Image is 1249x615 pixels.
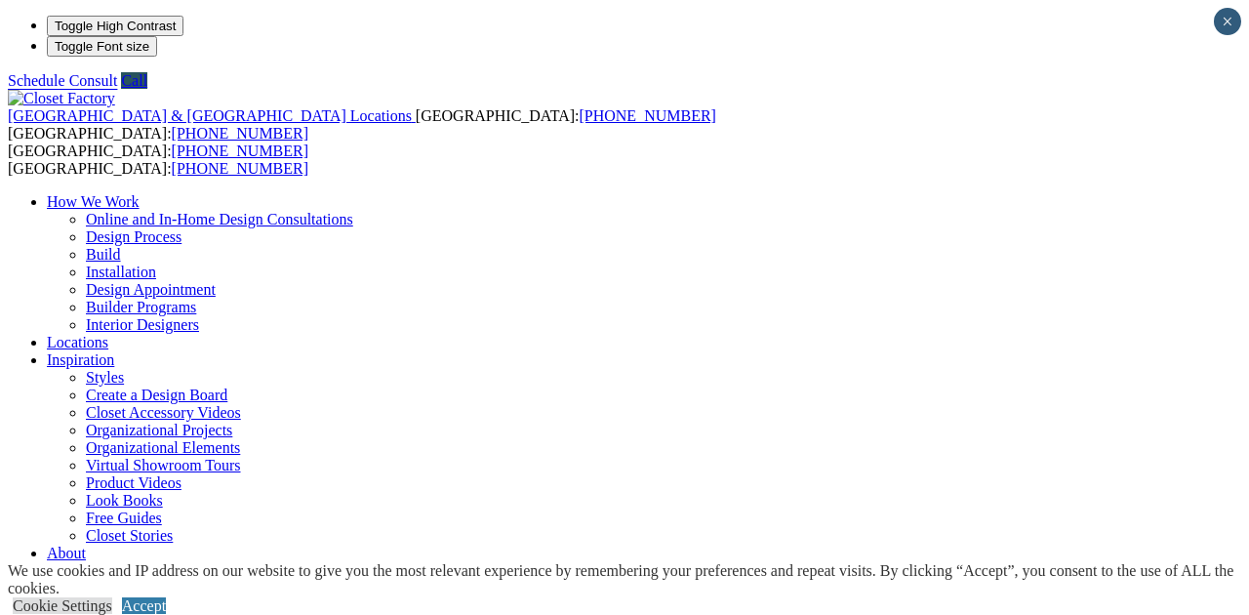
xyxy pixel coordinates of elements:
[86,211,353,227] a: Online and In-Home Design Consultations
[86,369,124,386] a: Styles
[86,264,156,280] a: Installation
[8,72,117,89] a: Schedule Consult
[86,316,199,333] a: Interior Designers
[86,404,241,421] a: Closet Accessory Videos
[86,422,232,438] a: Organizational Projects
[8,107,716,142] span: [GEOGRAPHIC_DATA]: [GEOGRAPHIC_DATA]:
[8,107,412,124] span: [GEOGRAPHIC_DATA] & [GEOGRAPHIC_DATA] Locations
[86,281,216,298] a: Design Appointment
[86,299,196,315] a: Builder Programs
[86,510,162,526] a: Free Guides
[121,72,147,89] a: Call
[86,228,181,245] a: Design Process
[1214,8,1241,35] button: Close
[8,562,1249,597] div: We use cookies and IP address on our website to give you the most relevant experience by remember...
[86,527,173,544] a: Closet Stories
[172,125,308,142] a: [PHONE_NUMBER]
[122,597,166,614] a: Accept
[86,439,240,456] a: Organizational Elements
[47,545,86,561] a: About
[47,351,114,368] a: Inspiration
[86,492,163,509] a: Look Books
[8,143,308,177] span: [GEOGRAPHIC_DATA]: [GEOGRAPHIC_DATA]:
[86,387,227,403] a: Create a Design Board
[55,39,149,54] span: Toggle Font size
[47,36,157,57] button: Toggle Font size
[86,474,181,491] a: Product Videos
[13,597,112,614] a: Cookie Settings
[86,457,241,473] a: Virtual Showroom Tours
[579,107,715,124] a: [PHONE_NUMBER]
[172,160,308,177] a: [PHONE_NUMBER]
[55,19,176,33] span: Toggle High Contrast
[172,143,308,159] a: [PHONE_NUMBER]
[8,90,115,107] img: Closet Factory
[47,334,108,350] a: Locations
[47,193,140,210] a: How We Work
[8,107,416,124] a: [GEOGRAPHIC_DATA] & [GEOGRAPHIC_DATA] Locations
[86,246,121,263] a: Build
[47,16,183,36] button: Toggle High Contrast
